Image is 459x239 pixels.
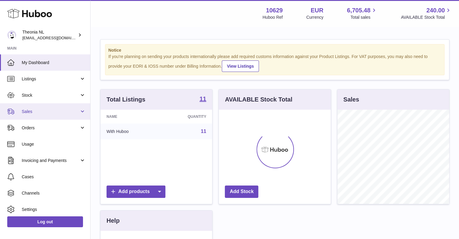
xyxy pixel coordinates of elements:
[199,96,206,102] strong: 11
[108,54,441,72] div: If you're planning on sending your products internationally please add required customs informati...
[22,174,86,180] span: Cases
[7,216,83,227] a: Log out
[22,190,86,196] span: Channels
[22,207,86,212] span: Settings
[100,110,159,124] th: Name
[159,110,212,124] th: Quantity
[401,6,452,20] a: 240.00 AVAILABLE Stock Total
[100,124,159,139] td: With Huboo
[347,6,371,15] span: 6,705.48
[22,92,79,98] span: Stock
[199,96,206,103] a: 11
[350,15,377,20] span: Total sales
[311,6,323,15] strong: EUR
[263,15,283,20] div: Huboo Ref
[225,186,258,198] a: Add Stock
[108,47,441,53] strong: Notice
[266,6,283,15] strong: 10629
[107,217,120,225] h3: Help
[22,158,79,163] span: Invoicing and Payments
[225,95,292,104] h3: AVAILABLE Stock Total
[22,76,79,82] span: Listings
[22,125,79,131] span: Orders
[306,15,324,20] div: Currency
[22,35,89,40] span: [EMAIL_ADDRESS][DOMAIN_NAME]
[201,129,206,134] a: 11
[22,29,77,41] div: Theonia NL
[426,6,445,15] span: 240.00
[22,109,79,115] span: Sales
[343,95,359,104] h3: Sales
[107,95,145,104] h3: Total Listings
[7,31,16,40] img: info@wholesomegoods.eu
[347,6,378,20] a: 6,705.48 Total sales
[222,60,259,72] a: View Listings
[107,186,165,198] a: Add products
[22,60,86,66] span: My Dashboard
[401,15,452,20] span: AVAILABLE Stock Total
[22,141,86,147] span: Usage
